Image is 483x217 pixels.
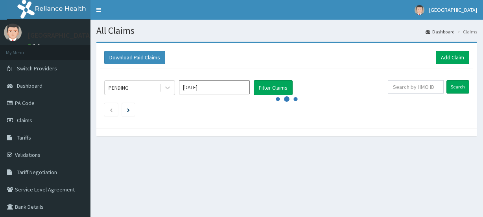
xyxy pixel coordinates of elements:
[429,6,477,13] span: [GEOGRAPHIC_DATA]
[127,106,130,113] a: Next page
[17,65,57,72] span: Switch Providers
[388,80,444,94] input: Search by HMO ID
[436,51,469,64] a: Add Claim
[275,87,299,111] svg: audio-loading
[96,26,477,36] h1: All Claims
[17,117,32,124] span: Claims
[426,28,455,35] a: Dashboard
[254,80,293,95] button: Filter Claims
[17,82,42,89] span: Dashboard
[179,80,250,94] input: Select Month and Year
[455,28,477,35] li: Claims
[446,80,469,94] input: Search
[28,43,46,48] a: Online
[28,32,92,39] p: [GEOGRAPHIC_DATA]
[17,134,31,141] span: Tariffs
[104,51,165,64] button: Download Paid Claims
[109,84,129,92] div: PENDING
[17,169,57,176] span: Tariff Negotiation
[4,24,22,41] img: User Image
[415,5,424,15] img: User Image
[109,106,113,113] a: Previous page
